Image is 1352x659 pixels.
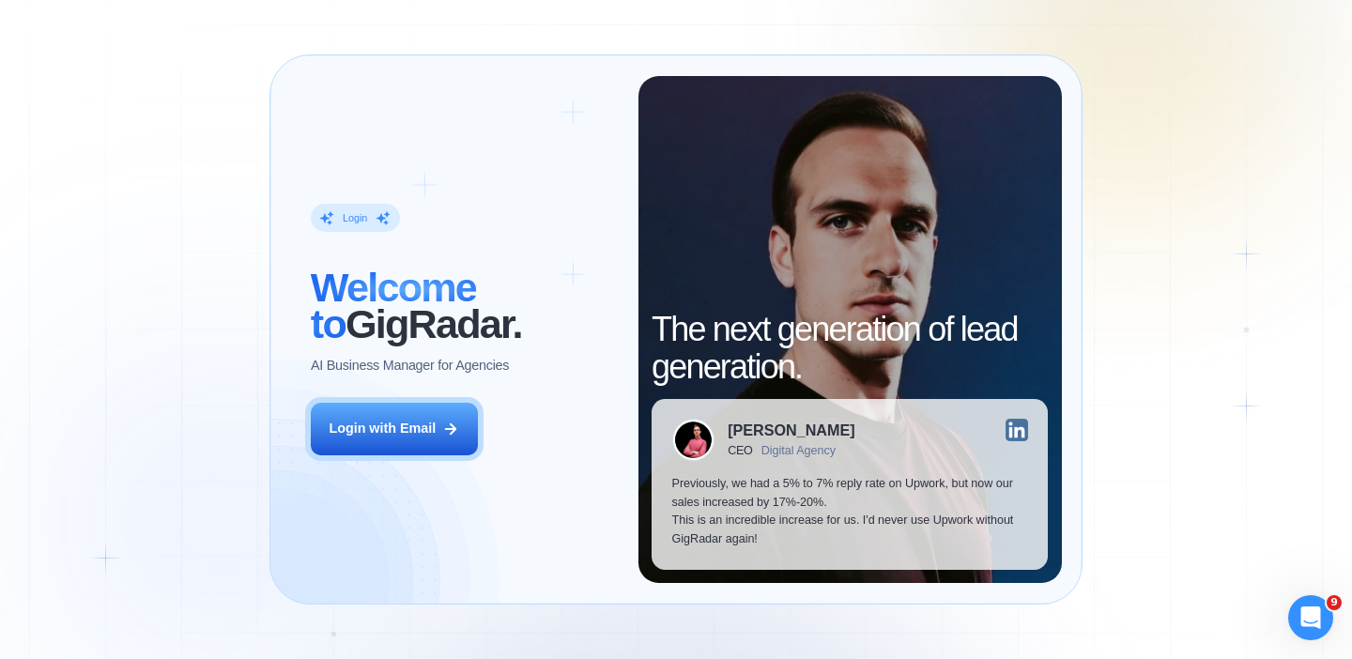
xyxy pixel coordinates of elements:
span: Welcome to [311,265,476,347]
div: [PERSON_NAME] [728,422,854,437]
p: Previously, we had a 5% to 7% reply rate on Upwork, but now our sales increased by 17%-20%. This ... [672,475,1028,549]
button: Login with Email [311,403,478,455]
iframe: Intercom live chat [1288,595,1333,640]
p: AI Business Manager for Agencies [311,357,509,375]
div: Login [343,211,367,224]
div: CEO [728,444,753,457]
h2: ‍ GigRadar. [311,269,618,344]
div: Digital Agency [761,444,836,457]
div: Login with Email [329,420,436,438]
h2: The next generation of lead generation. [652,311,1048,385]
span: 9 [1327,595,1342,610]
